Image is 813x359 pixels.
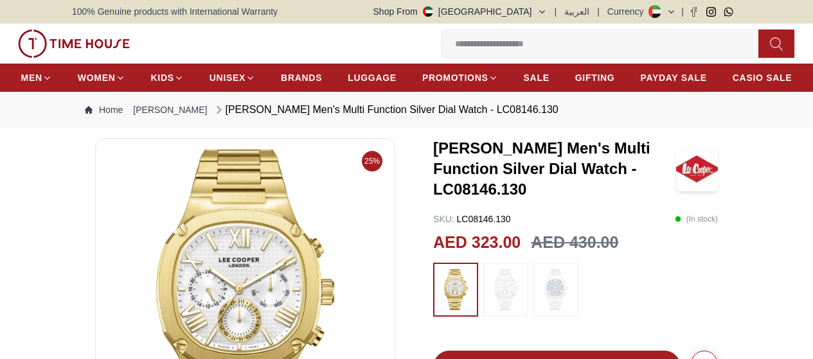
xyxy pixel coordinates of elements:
a: BRANDS [281,66,322,89]
span: SKU : [433,214,454,224]
img: ... [18,30,130,58]
a: CASIO SALE [733,66,792,89]
button: العربية [564,5,589,18]
h3: AED 430.00 [531,231,618,255]
div: Currency [607,5,649,18]
h2: AED 323.00 [433,231,521,255]
a: GIFTING [575,66,615,89]
span: PROMOTIONS [422,71,488,84]
a: Instagram [706,7,716,17]
img: ... [490,269,522,310]
span: MEN [21,71,42,84]
div: [PERSON_NAME] Men's Multi Function Silver Dial Watch - LC08146.130 [213,102,558,118]
a: PAYDAY SALE [640,66,706,89]
span: KIDS [151,71,174,84]
span: BRANDS [281,71,322,84]
p: LC08146.130 [433,213,511,225]
a: WOMEN [78,66,125,89]
a: Facebook [689,7,699,17]
img: Lee Cooper Men's Multi Function Silver Dial Watch - LC08146.130 [676,146,718,191]
span: GIFTING [575,71,615,84]
span: | [597,5,600,18]
nav: Breadcrumb [72,92,741,128]
img: ... [440,269,472,310]
span: 25% [362,151,382,171]
span: | [681,5,684,18]
span: LUGGAGE [348,71,397,84]
img: ... [540,269,572,310]
img: United Arab Emirates [423,6,433,17]
p: ( In stock ) [675,213,718,225]
span: UNISEX [210,71,246,84]
span: | [555,5,557,18]
span: PAYDAY SALE [640,71,706,84]
span: CASIO SALE [733,71,792,84]
a: Home [85,103,123,116]
a: SALE [524,66,549,89]
span: WOMEN [78,71,116,84]
a: [PERSON_NAME] [133,103,207,116]
a: LUGGAGE [348,66,397,89]
h3: [PERSON_NAME] Men's Multi Function Silver Dial Watch - LC08146.130 [433,138,676,200]
button: Shop From[GEOGRAPHIC_DATA] [373,5,547,18]
a: MEN [21,66,52,89]
a: KIDS [151,66,184,89]
a: PROMOTIONS [422,66,498,89]
a: UNISEX [210,66,255,89]
a: Whatsapp [724,7,733,17]
span: 100% Genuine products with International Warranty [72,5,278,18]
span: SALE [524,71,549,84]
